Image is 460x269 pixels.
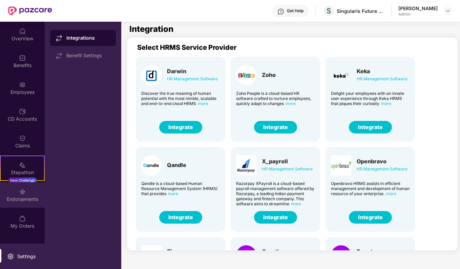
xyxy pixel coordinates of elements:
[56,35,62,42] img: svg+xml;base64,PHN2ZyB4bWxucz0iaHR0cDovL3d3dy53My5vcmcvMjAwMC9zdmciIHdpZHRoPSIxNy44MzIiIGhlaWdodD...
[141,245,162,266] img: Card Logo
[19,188,26,195] img: svg+xml;base64,PHN2ZyBpZD0iRW5kb3JzZW1lbnRzIiB4bWxucz0iaHR0cDovL3d3dy53My5vcmcvMjAwMC9zdmciIHdpZH...
[287,8,304,14] div: Get Help
[357,248,381,255] div: Repute
[8,178,37,183] div: New Challenge
[381,101,391,106] span: more
[19,162,26,168] img: svg+xml;base64,PHN2ZyB4bWxucz0iaHR0cDovL3d3dy53My5vcmcvMjAwMC9zdmciIHdpZHRoPSIyMSIgaGVpZ2h0PSIyMC...
[19,108,26,115] img: svg+xml;base64,PHN2ZyBpZD0iQ0RfQWNjb3VudHMiIGRhdGEtbmFtZT0iQ0QgQWNjb3VudHMiIHhtbG5zPSJodHRwOi8vd3...
[168,191,178,196] span: more
[254,121,297,133] button: Integrate
[331,155,351,175] img: Card Logo
[66,35,110,41] div: Integrations
[236,181,315,206] div: Razorpay XPayroll is a cloud-based payroll management software offered by Razorpay, a leading Ind...
[262,158,313,165] div: X_payroll
[1,169,44,176] div: Stepathon
[56,53,62,59] img: svg+xml;base64,PHN2ZyB4bWxucz0iaHR0cDovL3d3dy53My5vcmcvMjAwMC9zdmciIHdpZHRoPSIxNy44MzIiIGhlaWdodD...
[141,65,162,85] img: Card Logo
[331,181,410,196] div: Openbravo HRMS assists in efficient management and development of human resource of your enterprise.
[236,245,256,266] img: Card Logo
[331,91,410,106] div: Delight your employees with an innate user experience through Keka HRMS that piques their curiosity
[254,211,297,224] button: Integrate
[167,75,218,83] div: HR Management Software
[141,155,162,175] img: Card Logo
[7,253,14,260] img: svg+xml;base64,PHN2ZyBpZD0iU2V0dGluZy0yMHgyMCIgeG1sbnM9Imh0dHA6Ly93d3cudzMub3JnLzIwMDAvc3ZnIiB3aW...
[262,248,313,255] div: Greythr
[19,215,26,222] img: svg+xml;base64,PHN2ZyBpZD0iTXlfT3JkZXJzIiBkYXRhLW5hbWU9Ik15IE9yZGVycyIgeG1sbnM9Imh0dHA6Ly93d3cudz...
[357,68,407,75] div: Keka
[262,71,276,78] div: Zoho
[66,53,110,58] div: Benefit Settings
[15,253,38,260] div: Settings
[277,8,284,15] img: svg+xml;base64,PHN2ZyBpZD0iSGVscC0zMngzMiIgeG1sbnM9Imh0dHA6Ly93d3cudzMub3JnLzIwMDAvc3ZnIiB3aWR0aD...
[398,5,438,12] div: [PERSON_NAME]
[327,7,331,15] span: S
[159,211,202,224] button: Integrate
[141,91,220,106] div: Discover the true meaning of human potential with the most nimble, scalable and end-to-end cloud ...
[357,165,407,173] div: HR Management Software
[398,12,438,17] div: Admin
[167,248,184,255] div: Zimyo
[331,245,351,266] img: Card Logo
[357,158,407,165] div: Openbravo
[167,162,186,168] div: Qandle
[262,165,313,173] div: HR Management Software
[141,181,220,196] div: Qandle is a cloud-based Human Resource Management System (HRMS) that provides
[291,201,301,206] span: more
[337,8,384,14] div: Singularis Future Serv India Private Limited
[286,101,296,106] span: more
[349,211,392,224] button: Integrate
[129,25,173,33] h1: Integration
[445,8,451,14] img: svg+xml;base64,PHN2ZyBpZD0iRHJvcGRvd24tMzJ4MzIiIHhtbG5zPSJodHRwOi8vd3d3LnczLm9yZy8yMDAwL3N2ZyIgd2...
[167,68,218,75] div: Darwin
[19,135,26,142] img: svg+xml;base64,PHN2ZyBpZD0iQ2xhaW0iIHhtbG5zPSJodHRwOi8vd3d3LnczLm9yZy8yMDAwL3N2ZyIgd2lkdGg9IjIwIi...
[386,191,396,196] span: more
[159,121,202,133] button: Integrate
[357,75,407,83] div: HR Management Software
[8,6,52,15] img: New Pazcare Logo
[349,121,392,133] button: Integrate
[19,81,26,88] img: svg+xml;base64,PHN2ZyBpZD0iRW1wbG95ZWVzIiB4bWxucz0iaHR0cDovL3d3dy53My5vcmcvMjAwMC9zdmciIHdpZHRoPS...
[236,91,315,106] div: Zoho People is a cloud-based HR software crafted to nurture employees, quickly adapt to changes
[236,65,256,85] img: Card Logo
[19,55,26,61] img: svg+xml;base64,PHN2ZyBpZD0iQmVuZWZpdHMiIHhtbG5zPSJodHRwOi8vd3d3LnczLm9yZy8yMDAwL3N2ZyIgd2lkdGg9Ij...
[198,101,208,106] span: more
[19,28,26,35] img: svg+xml;base64,PHN2ZyBpZD0iSG9tZSIgeG1sbnM9Imh0dHA6Ly93d3cudzMub3JnLzIwMDAvc3ZnIiB3aWR0aD0iMjAiIG...
[236,155,256,175] img: Card Logo
[331,65,351,85] img: Card Logo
